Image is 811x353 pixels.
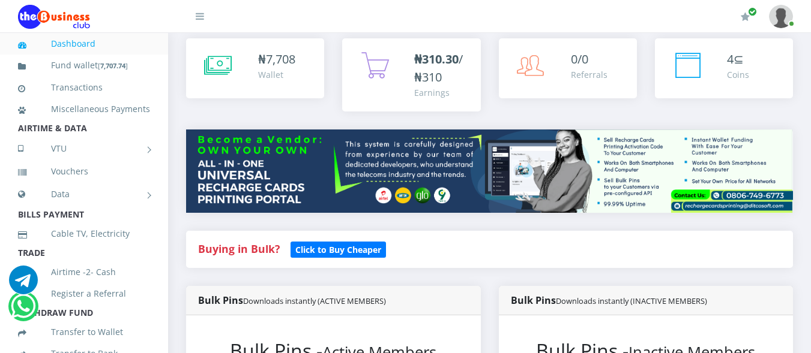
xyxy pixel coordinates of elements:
span: 7,708 [266,51,295,67]
img: multitenant_rcp.png [186,129,793,213]
a: Click to Buy Cheaper [291,242,386,256]
a: Dashboard [18,30,150,58]
a: Airtime -2- Cash [18,258,150,286]
a: Cable TV, Electricity [18,220,150,248]
strong: Bulk Pins [198,294,386,307]
span: 4 [727,51,734,67]
a: 0/0 Referrals [499,38,637,98]
a: Chat for support [11,301,35,321]
a: Miscellaneous Payments [18,95,150,123]
div: Earnings [414,86,468,99]
b: 7,707.74 [100,61,125,70]
span: 0/0 [571,51,588,67]
a: Register a Referral [18,280,150,307]
a: Transactions [18,74,150,101]
a: VTU [18,134,150,164]
img: User [769,5,793,28]
small: [ ] [98,61,128,70]
a: Chat for support [9,274,38,294]
span: /₦310 [414,51,463,85]
small: Downloads instantly (ACTIVE MEMBERS) [243,295,386,306]
strong: Bulk Pins [511,294,707,307]
strong: Buying in Bulk? [198,242,280,256]
b: ₦310.30 [414,51,459,67]
a: ₦310.30/₦310 Earnings [342,38,480,111]
div: ⊆ [727,50,749,68]
small: Downloads instantly (INACTIVE MEMBERS) [556,295,707,306]
span: Renew/Upgrade Subscription [748,7,757,16]
div: Wallet [258,68,295,81]
div: Coins [727,68,749,81]
b: Click to Buy Cheaper [295,244,381,255]
a: Transfer to Wallet [18,318,150,346]
a: Fund wallet[7,707.74] [18,52,150,80]
a: Vouchers [18,158,150,185]
i: Renew/Upgrade Subscription [741,12,750,22]
a: ₦7,708 Wallet [186,38,324,98]
a: Data [18,179,150,209]
img: Logo [18,5,90,29]
div: ₦ [258,50,295,68]
div: Referrals [571,68,607,81]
